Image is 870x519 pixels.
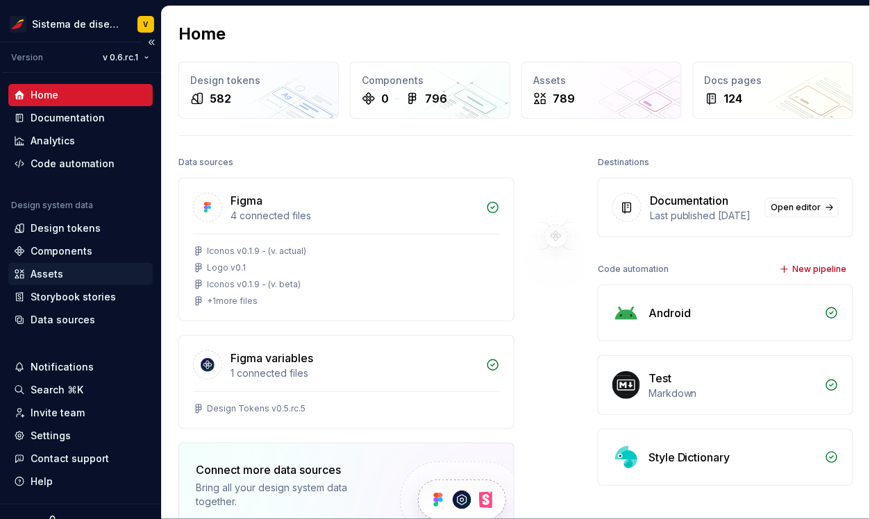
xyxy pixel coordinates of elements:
div: Android [649,305,691,321]
div: Style Dictionary [649,449,730,466]
div: Code automation [598,259,669,279]
div: Figma variables [231,350,313,366]
div: 582 [210,90,231,107]
div: Version [11,52,43,63]
div: Code automation [31,157,115,171]
div: Markdown [649,386,817,400]
span: Open editor [771,202,821,213]
div: 1 connected files [231,366,478,380]
a: Assets789 [521,62,682,119]
div: 0 [381,90,389,107]
a: Assets [8,263,153,285]
div: Iconos v0.1.9 - (v. beta) [207,279,301,290]
div: Design Tokens v0.5.rc.5 [207,403,306,414]
div: Logo v0.1 [207,262,246,273]
div: 124 [724,90,743,107]
div: Home [31,88,58,102]
div: 796 [425,90,447,107]
div: Documentation [650,192,729,209]
div: Data sources [178,153,233,172]
a: Home [8,84,153,106]
button: Collapse sidebar [142,33,161,52]
a: Storybook stories [8,286,153,308]
div: Documentation [31,111,105,125]
div: Analytics [31,134,75,148]
div: Bring all your design system data together. [196,481,376,509]
div: + 1 more files [207,296,258,307]
a: Design tokens [8,217,153,239]
div: Connect more data sources [196,461,376,478]
div: Contact support [31,452,109,466]
div: Assets [533,74,670,87]
a: Figma variables1 connected filesDesign Tokens v0.5.rc.5 [178,335,515,429]
a: Documentation [8,107,153,129]
div: Design system data [11,200,93,211]
a: Code automation [8,153,153,175]
div: Test [649,370,671,386]
a: Open editor [765,198,839,217]
div: Last published [DATE] [650,209,757,223]
div: Settings [31,429,71,443]
div: 4 connected files [231,209,478,223]
div: Components [31,244,92,258]
div: 789 [553,90,575,107]
a: Data sources [8,309,153,331]
div: Iconos v0.1.9 - (v. actual) [207,246,306,257]
div: Invite team [31,406,85,420]
div: Design tokens [190,74,327,87]
div: Docs pages [705,74,842,87]
button: Notifications [8,356,153,378]
div: Sistema de diseño Iberia [32,17,121,31]
span: New pipeline [793,264,847,275]
button: Sistema de diseño IberiaV [3,9,158,39]
img: 55604660-494d-44a9-beb2-692398e9940a.png [10,16,26,33]
a: Invite team [8,402,153,424]
div: Data sources [31,313,95,327]
div: Search ⌘K [31,383,83,397]
a: Components [8,240,153,262]
button: v 0.6.rc.1 [97,48,156,67]
h2: Home [178,23,226,45]
div: Help [31,475,53,488]
a: Settings [8,425,153,447]
span: v 0.6.rc.1 [103,52,138,63]
div: Figma [231,192,262,209]
a: Figma4 connected filesIconos v0.1.9 - (v. actual)Logo v0.1Iconos v0.1.9 - (v. beta)+1more files [178,178,515,321]
div: Destinations [598,153,649,172]
button: Help [8,470,153,493]
div: Design tokens [31,221,101,235]
div: Storybook stories [31,290,116,304]
div: Notifications [31,360,94,374]
button: New pipeline [776,259,853,279]
button: Search ⌘K [8,379,153,401]
a: Docs pages124 [693,62,853,119]
a: Design tokens582 [178,62,339,119]
a: Analytics [8,130,153,152]
div: Assets [31,267,63,281]
button: Contact support [8,448,153,470]
a: Components0796 [350,62,510,119]
div: V [144,19,149,30]
div: Components [362,74,499,87]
